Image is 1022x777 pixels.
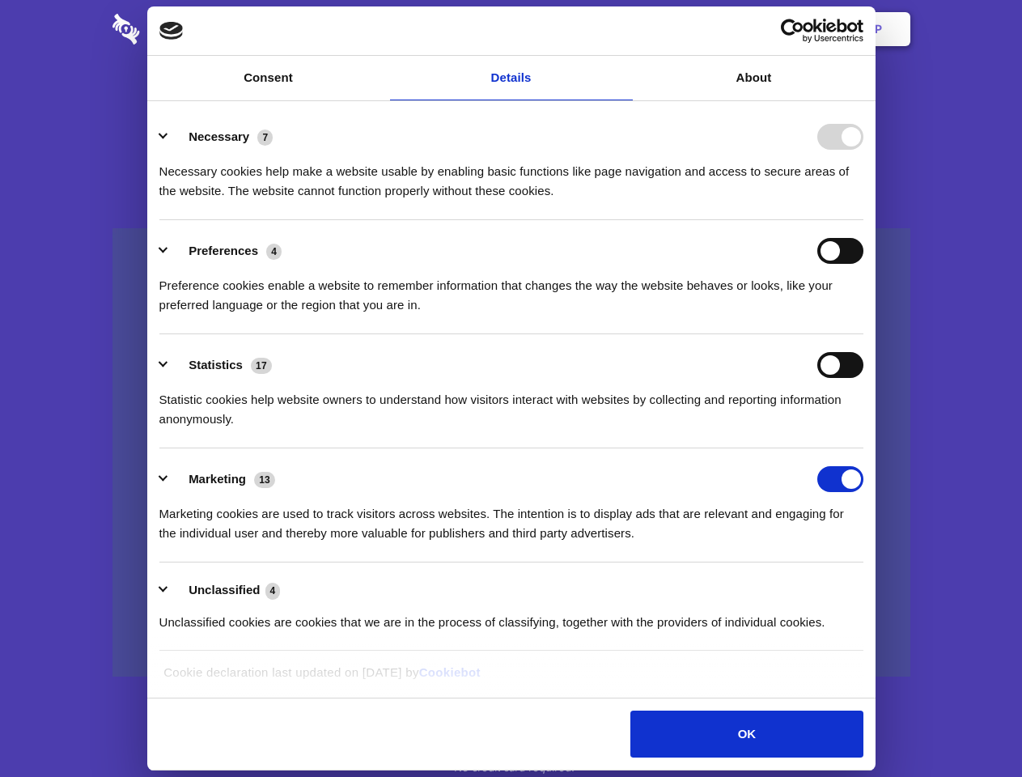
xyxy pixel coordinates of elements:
img: logo [159,22,184,40]
button: OK [630,711,863,758]
a: Cookiebot [419,665,481,679]
label: Marketing [189,472,246,486]
iframe: Drift Widget Chat Controller [941,696,1003,758]
label: Statistics [189,358,243,372]
a: Contact [656,4,731,54]
span: 13 [254,472,275,488]
div: Statistic cookies help website owners to understand how visitors interact with websites by collec... [159,378,863,429]
a: Login [734,4,804,54]
div: Preference cookies enable a website to remember information that changes the way the website beha... [159,264,863,315]
a: Pricing [475,4,545,54]
span: 17 [251,358,272,374]
button: Marketing (13) [159,466,286,492]
label: Preferences [189,244,258,257]
h1: Eliminate Slack Data Loss. [112,73,910,131]
div: Necessary cookies help make a website usable by enabling basic functions like page navigation and... [159,150,863,201]
a: Usercentrics Cookiebot - opens in a new window [722,19,863,43]
span: 4 [265,583,281,599]
label: Necessary [189,129,249,143]
img: logo-wordmark-white-trans-d4663122ce5f474addd5e946df7df03e33cb6a1c49d2221995e7729f52c070b2.svg [112,14,251,45]
button: Statistics (17) [159,352,282,378]
a: Consent [147,56,390,100]
a: Wistia video thumbnail [112,228,910,677]
div: Marketing cookies are used to track visitors across websites. The intention is to display ads tha... [159,492,863,543]
button: Unclassified (4) [159,580,290,601]
button: Necessary (7) [159,124,283,150]
span: 7 [257,129,273,146]
span: 4 [266,244,282,260]
div: Unclassified cookies are cookies that we are in the process of classifying, together with the pro... [159,601,863,632]
div: Cookie declaration last updated on [DATE] by [151,663,871,694]
a: About [633,56,876,100]
button: Preferences (4) [159,238,292,264]
h4: Auto-redaction of sensitive data, encrypted data sharing and self-destructing private chats. Shar... [112,147,910,201]
a: Details [390,56,633,100]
